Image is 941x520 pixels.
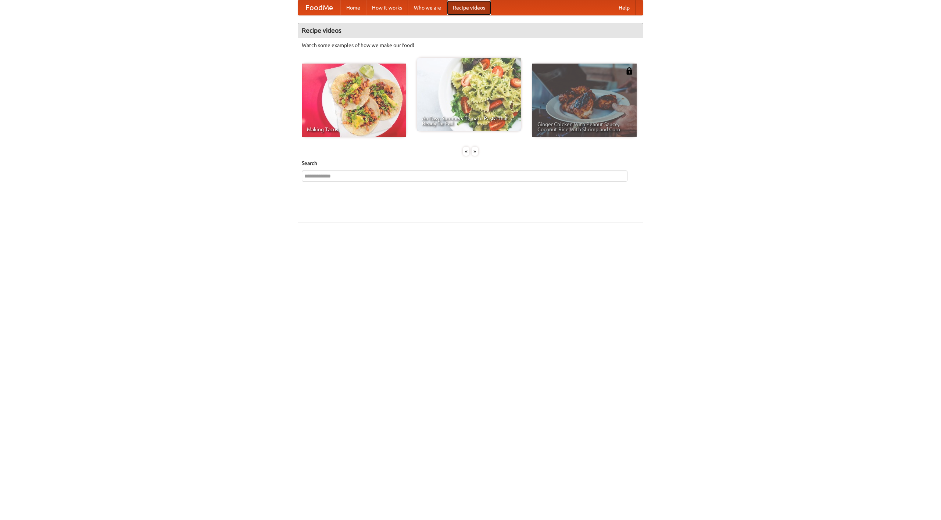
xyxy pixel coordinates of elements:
a: Home [340,0,366,15]
span: An Easy, Summery Tomato Pasta That's Ready for Fall [422,116,516,126]
a: An Easy, Summery Tomato Pasta That's Ready for Fall [417,58,521,131]
a: Help [613,0,636,15]
h4: Recipe videos [298,23,643,38]
div: « [463,147,469,156]
a: Who we are [408,0,447,15]
a: Recipe videos [447,0,491,15]
a: Making Tacos [302,64,406,137]
span: Making Tacos [307,127,401,132]
a: How it works [366,0,408,15]
div: » [472,147,478,156]
img: 483408.png [626,67,633,75]
a: FoodMe [298,0,340,15]
h5: Search [302,159,639,167]
p: Watch some examples of how we make our food! [302,42,639,49]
